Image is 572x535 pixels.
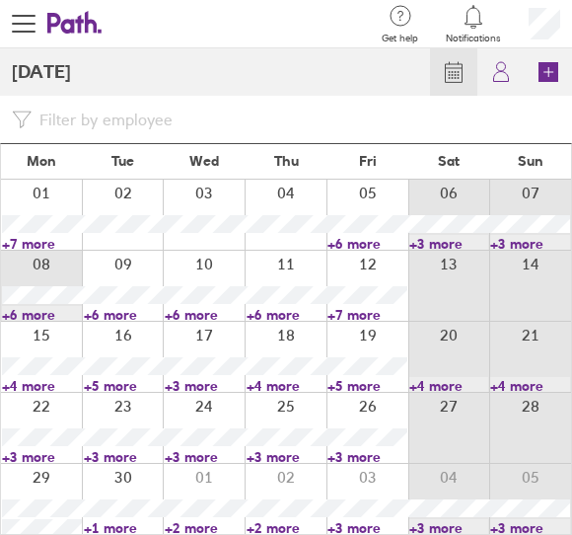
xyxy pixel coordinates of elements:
a: +6 more [84,306,164,324]
a: +7 more [327,306,407,324]
span: Sat [438,153,460,169]
a: +5 more [84,377,164,395]
a: +3 more [84,448,164,466]
a: +3 more [409,235,489,253]
a: +3 more [490,235,570,253]
a: +5 more [327,377,407,395]
a: +4 more [409,377,489,395]
span: Mon [27,153,56,169]
span: Notifications [446,33,501,44]
span: Sun [518,153,543,169]
span: Get help [382,33,418,44]
a: +3 more [327,448,407,466]
a: +4 more [2,377,82,395]
a: +6 more [247,306,326,324]
a: +4 more [490,377,570,395]
a: +3 more [247,448,326,466]
span: Tue [111,153,134,169]
span: Wed [189,153,219,169]
span: Fri [359,153,377,169]
a: +3 more [165,377,245,395]
a: +3 more [2,448,82,466]
a: +6 more [2,306,82,324]
input: Filter by employee [32,104,560,135]
a: +6 more [327,235,407,253]
span: Thu [274,153,299,169]
a: +3 more [165,448,245,466]
a: +4 more [247,377,326,395]
a: Notifications [446,3,501,44]
a: +7 more [2,235,82,253]
a: +6 more [165,306,245,324]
